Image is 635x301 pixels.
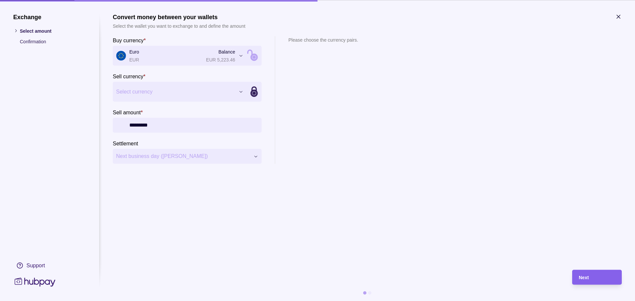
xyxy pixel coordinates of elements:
[113,36,146,44] label: Buy currency
[113,140,138,146] p: Settlement
[572,270,622,284] button: Next
[26,262,45,269] div: Support
[113,73,143,79] p: Sell currency
[113,109,141,115] p: Sell amount
[129,118,258,132] input: amount
[579,275,589,280] span: Next
[288,36,358,43] p: Please choose the currency pairs.
[13,258,86,272] a: Support
[20,27,86,34] p: Select amount
[113,108,143,116] label: Sell amount
[113,13,245,20] h1: Convert money between your wallets
[113,139,138,147] label: Settlement
[20,38,86,45] p: Confirmation
[113,22,245,29] p: Select the wallet you want to exchange to and define the amount
[113,72,146,80] label: Sell currency
[13,13,86,20] h1: Exchange
[113,37,144,43] p: Buy currency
